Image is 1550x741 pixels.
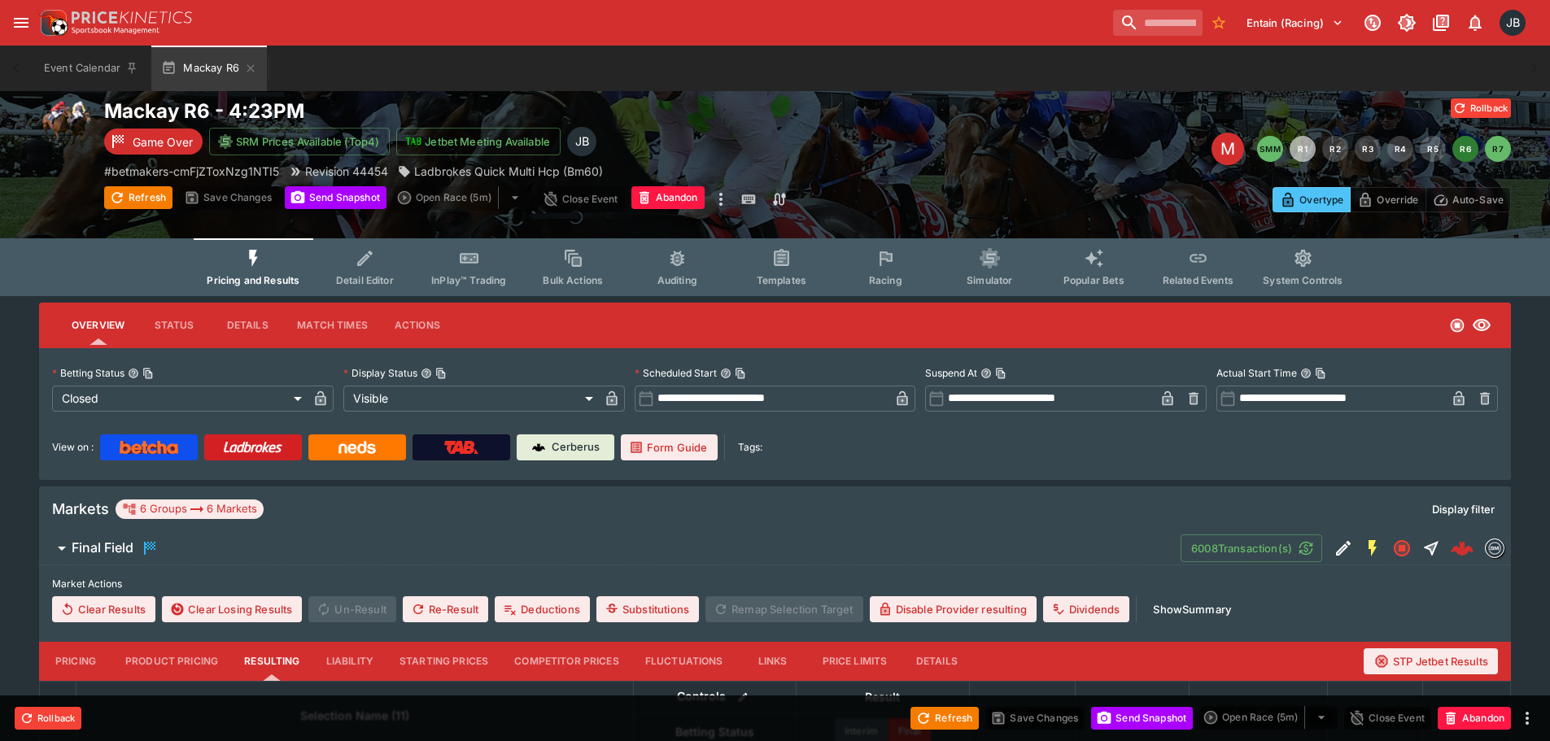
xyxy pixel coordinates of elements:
[1290,136,1316,162] button: R1
[796,681,969,713] th: Result
[52,366,124,380] p: Betting Status
[1216,366,1297,380] p: Actual Start Time
[194,238,1356,296] div: Event type filters
[284,306,381,345] button: Match Times
[1257,136,1283,162] button: SMM
[34,46,148,91] button: Event Calendar
[209,128,390,155] button: SRM Prices Available (Top4)
[1417,534,1446,563] button: Straight
[1206,10,1232,36] button: No Bookmarks
[1199,706,1338,729] div: split button
[621,434,718,460] a: Form Guide
[757,274,806,286] span: Templates
[1163,274,1233,286] span: Related Events
[1452,191,1504,208] p: Auto-Save
[15,707,81,730] button: Rollback
[1355,136,1381,162] button: R3
[1364,648,1498,674] button: STP Jetbet Results
[543,274,603,286] span: Bulk Actions
[631,189,705,205] span: Mark an event as closed and abandoned.
[736,642,810,681] button: Links
[1181,534,1322,562] button: 6008Transaction(s)
[869,274,902,286] span: Racing
[313,642,386,681] button: Liability
[36,7,68,39] img: PriceKinetics Logo
[72,539,133,556] h6: Final Field
[52,596,155,622] button: Clear Results
[1143,596,1241,622] button: ShowSummary
[72,27,159,34] img: Sportsbook Management
[631,186,705,209] button: Abandon
[567,127,596,156] div: Josh Brown
[995,368,1006,379] button: Copy To Clipboard
[223,441,282,454] img: Ladbrokes
[386,642,501,681] button: Starting Prices
[632,642,736,681] button: Fluctuations
[1387,534,1417,563] button: Closed
[338,441,375,454] img: Neds
[421,368,432,379] button: Display StatusCopy To Clipboard
[532,441,545,454] img: Cerberus
[162,596,302,622] button: Clear Losing Results
[133,133,193,150] p: Game Over
[1392,8,1421,37] button: Toggle light/dark mode
[431,274,506,286] span: InPlay™ Trading
[1446,532,1478,564] a: 4f1c7592-106a-4d69-909a-7c17124508b6
[305,163,388,180] p: Revision 44454
[122,499,257,519] div: 6 Groups 6 Markets
[39,532,1181,564] button: Final Field
[1212,133,1244,165] div: Edit Meeting
[1517,708,1537,728] button: more
[1315,368,1326,379] button: Copy To Clipboard
[393,186,531,209] div: split button
[1300,368,1312,379] button: Actual Start TimeCopy To Clipboard
[128,368,139,379] button: Betting StatusCopy To Clipboard
[343,386,599,412] div: Visible
[138,306,211,345] button: Status
[1392,538,1412,558] svg: Closed
[403,596,488,622] span: Re-Result
[967,274,1012,286] span: Simulator
[738,434,762,460] label: Tags:
[925,366,977,380] p: Suspend At
[1460,8,1490,37] button: Notifications
[1387,136,1413,162] button: R4
[396,128,561,155] button: Jetbet Meeting Available
[231,642,312,681] button: Resulting
[517,434,614,460] a: Cerberus
[1043,596,1129,622] button: Dividends
[1486,539,1504,557] img: betmakers
[414,163,603,180] p: Ladbrokes Quick Multi Hcp (Bm60)
[1273,187,1511,212] div: Start From
[1263,274,1343,286] span: System Controls
[1091,707,1193,730] button: Send Snapshot
[336,274,394,286] span: Detail Editor
[1426,187,1511,212] button: Auto-Save
[104,163,279,180] p: Copy To Clipboard
[1063,274,1124,286] span: Popular Bets
[596,596,699,622] button: Substitutions
[398,163,603,180] div: Ladbrokes Quick Multi Hcp (Bm60)
[501,642,632,681] button: Competitor Prices
[1322,136,1348,162] button: R2
[1451,537,1474,560] div: 4f1c7592-106a-4d69-909a-7c17124508b6
[1273,187,1351,212] button: Overtype
[120,441,178,454] img: Betcha
[1452,136,1478,162] button: R6
[1495,5,1530,41] button: Josh Brown
[207,274,299,286] span: Pricing and Results
[1358,534,1387,563] button: SGM Enabled
[151,46,267,91] button: Mackay R6
[634,681,797,713] th: Controls
[52,386,308,412] div: Closed
[635,366,717,380] p: Scheduled Start
[1485,538,1504,558] div: betmakers
[1485,136,1511,162] button: R7
[495,596,590,622] button: Deductions
[1426,8,1456,37] button: Documentation
[1237,10,1353,36] button: Select Tenant
[657,274,697,286] span: Auditing
[7,8,36,37] button: open drawer
[59,306,138,345] button: Overview
[52,434,94,460] label: View on :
